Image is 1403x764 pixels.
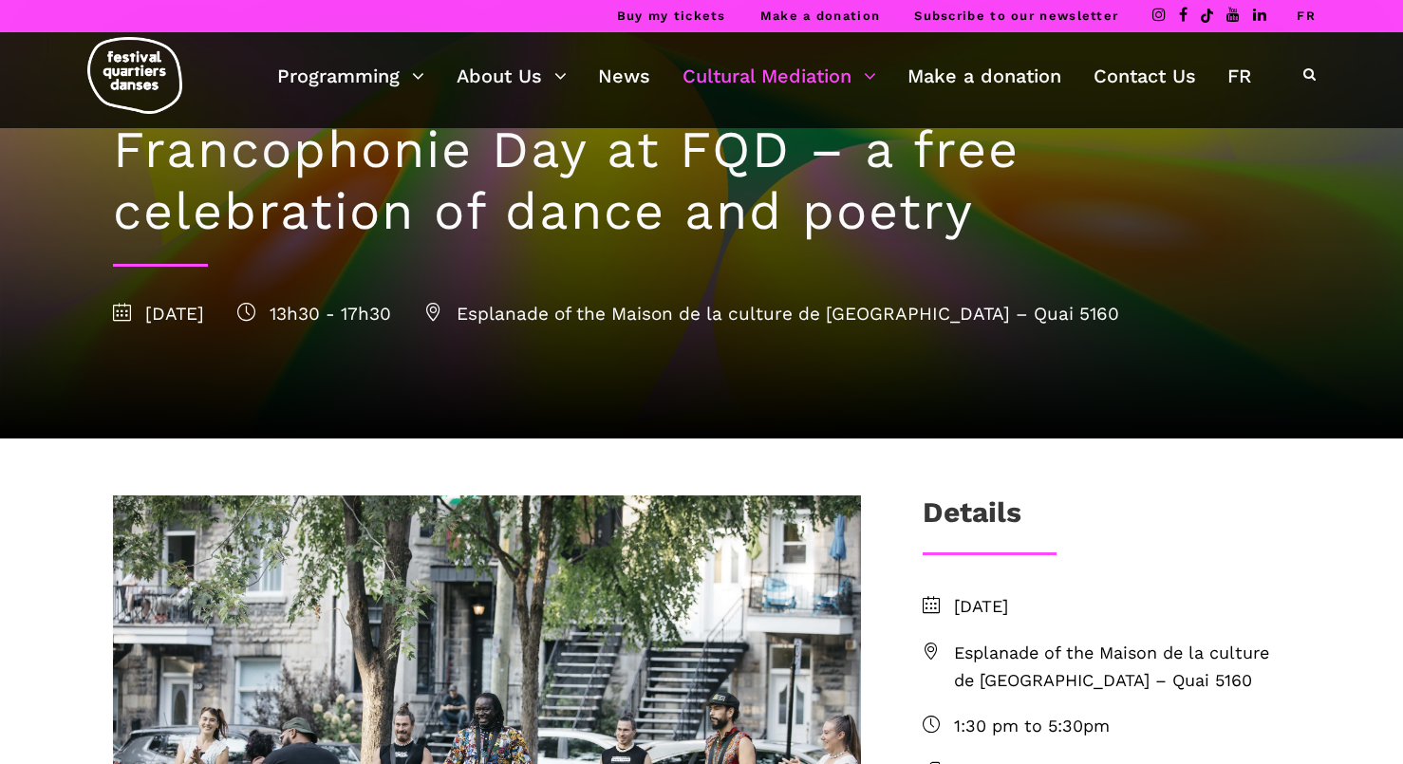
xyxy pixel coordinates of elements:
[760,9,881,23] a: Make a donation
[87,37,182,114] img: logo-fqd-med
[907,60,1061,92] a: Make a donation
[954,593,1290,621] span: [DATE]
[277,60,424,92] a: Programming
[424,303,1119,325] span: Esplanade of the Maison de la culture de [GEOGRAPHIC_DATA] – Quai 5160
[914,9,1118,23] a: Subscribe to our newsletter
[954,640,1290,695] span: Esplanade of the Maison de la culture de [GEOGRAPHIC_DATA] – Quai 5160
[113,120,1290,243] h1: Francophonie Day at FQD – a free celebration of dance and poetry
[457,60,567,92] a: About Us
[113,303,204,325] span: [DATE]
[1094,60,1196,92] a: Contact Us
[237,303,391,325] span: 13h30 - 17h30
[954,713,1290,740] span: 1:30 pm to 5:30pm
[683,60,876,92] a: Cultural Mediation
[1297,9,1316,23] a: FR
[617,9,726,23] a: Buy my tickets
[923,495,1021,543] h3: Details
[598,60,650,92] a: News
[1227,60,1251,92] a: FR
